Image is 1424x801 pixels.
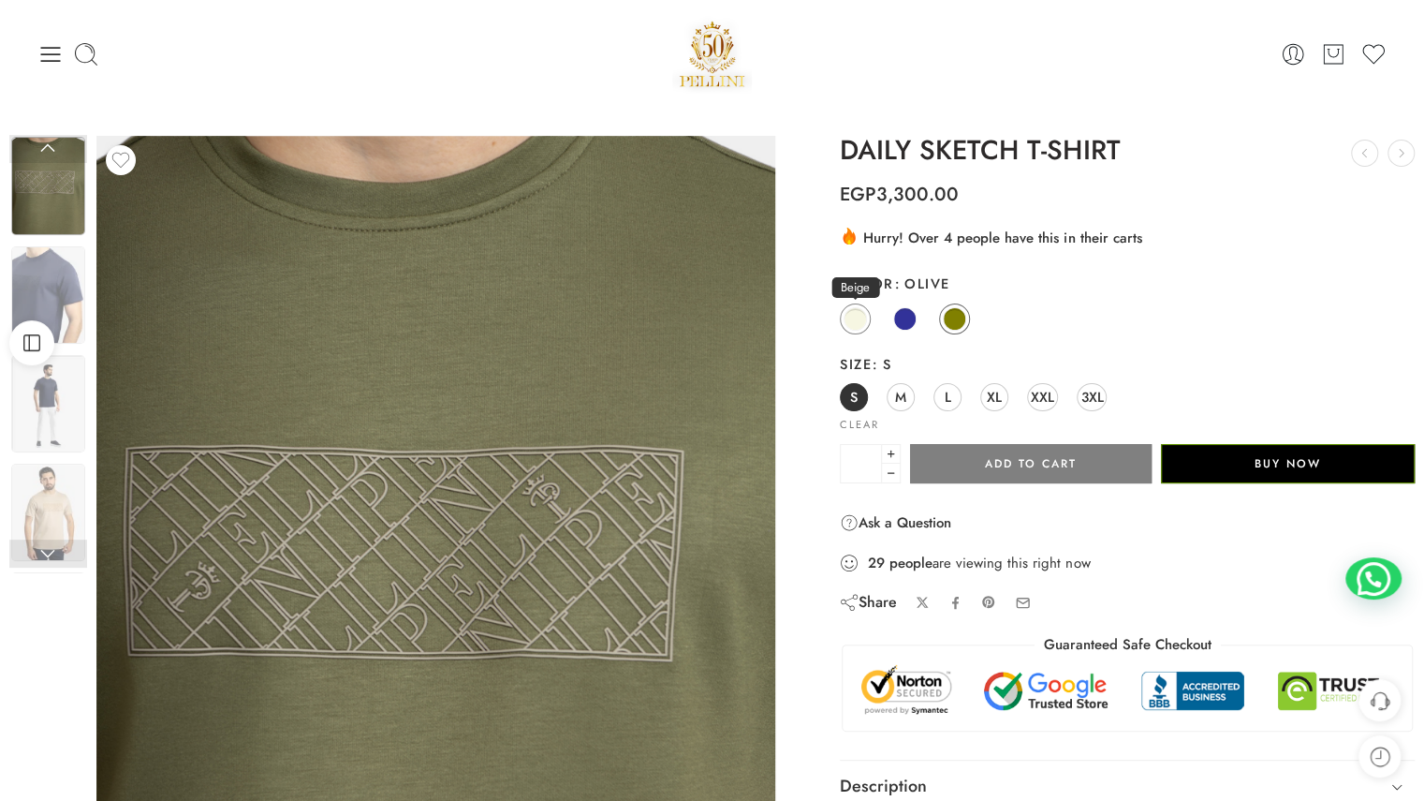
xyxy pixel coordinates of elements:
a: S [840,383,868,411]
span: EGP [840,181,876,208]
img: Trust [857,664,1398,717]
a: 3XL [1077,383,1107,411]
a: Cart [1320,41,1346,67]
div: Hurry! Over 4 people have this in their carts [840,226,1415,248]
img: Pellini [672,14,753,94]
h1: DAILY SKETCH T-SHIRT [840,136,1415,166]
label: Size [840,355,1415,374]
a: M [887,383,915,411]
strong: 29 [868,554,885,572]
span: XXL [1031,384,1054,409]
a: Wishlist [1360,41,1387,67]
label: Color [840,274,1415,293]
div: Share [840,592,897,613]
a: Email to your friends [1015,595,1031,611]
a: Clear options [840,420,879,430]
img: Artboard 1-1 [11,246,85,344]
a: Ask a Question [840,512,951,534]
a: L [933,383,962,411]
bdi: 3,300.00 [840,181,959,208]
div: are viewing this right now [840,553,1415,573]
span: S [850,384,858,409]
a: Pellini - [672,14,753,94]
strong: people [889,554,932,572]
a: XL [980,383,1008,411]
span: S [872,354,891,374]
button: Add to cart [910,444,1152,483]
span: Olive [894,274,950,293]
a: Beige [840,304,871,334]
span: M [895,384,906,409]
input: Product quantity [840,444,882,483]
a: Share on Facebook [948,596,962,610]
img: Artboard 1-1 [11,137,85,235]
a: Share on X [916,596,930,610]
img: Artboard 1-1 [11,355,85,452]
span: Beige [831,277,879,298]
span: XL [987,384,1002,409]
img: Artboard 1-1 [11,464,85,561]
a: Pin on Pinterest [981,595,996,610]
legend: Guaranteed Safe Checkout [1035,635,1221,655]
a: Login / Register [1280,41,1306,67]
button: Buy Now [1161,444,1415,483]
span: 3XL [1080,384,1103,409]
a: XXL [1027,383,1058,411]
span: L [945,384,951,409]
